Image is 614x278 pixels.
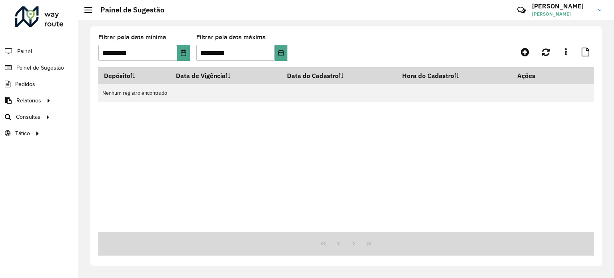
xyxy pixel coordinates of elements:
[532,10,592,18] span: [PERSON_NAME]
[16,96,41,105] span: Relatórios
[15,129,30,138] span: Tático
[282,67,397,84] th: Data do Cadastro
[92,6,164,14] h2: Painel de Sugestão
[170,67,282,84] th: Data de Vigência
[532,2,592,10] h3: [PERSON_NAME]
[196,32,266,42] label: Filtrar pela data máxima
[275,45,287,61] button: Choose Date
[513,2,530,19] a: Contato Rápido
[98,84,594,102] td: Nenhum registro encontrado
[512,67,560,84] th: Ações
[98,67,170,84] th: Depósito
[15,80,35,88] span: Pedidos
[16,64,64,72] span: Painel de Sugestão
[397,67,512,84] th: Hora do Cadastro
[16,113,40,121] span: Consultas
[17,47,32,56] span: Painel
[98,32,166,42] label: Filtrar pela data mínima
[177,45,190,61] button: Choose Date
